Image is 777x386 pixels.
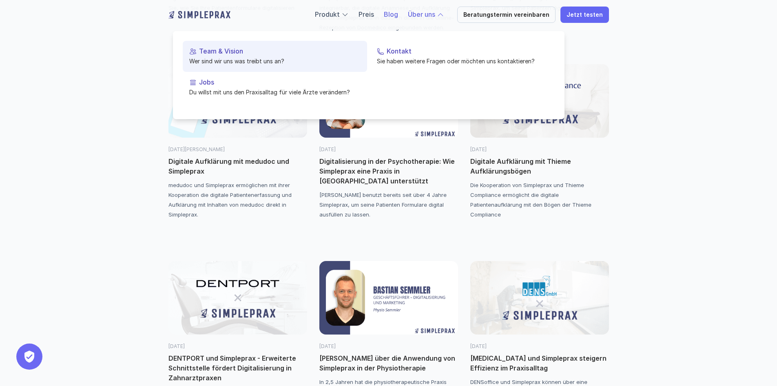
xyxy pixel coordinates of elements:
p: Digitale Aufklärung mit Thieme Aufklärungsbögen [470,156,609,176]
a: [DATE]Digitale Aufklärung mit Thieme AufklärungsbögenDie Kooperation von Simpleprax und Thieme Co... [470,64,609,219]
p: Jetzt testen [567,11,603,18]
p: medudoc und Simpleprax ermöglichen mit ihrer Kooperation die digitale Patientenerfassung und Aufk... [168,180,307,219]
p: [PERSON_NAME] benutzt bereits seit über 4 Jahre Simpleprax, um seine Patienten Formulare digital ... [319,190,458,219]
a: Beratungstermin vereinbaren [457,7,556,23]
a: JobsDu willst mit uns den Praxisalltag für viele Ärzte verändern? [183,72,367,103]
a: [DATE][PERSON_NAME]Digitale Aufklärung mit medudoc und Simplepraxmedudoc und Simpleprax ermöglich... [168,64,307,219]
p: [DATE] [319,343,458,350]
p: Digitale Aufklärung mit medudoc und Simpleprax [168,156,307,176]
p: [PERSON_NAME] über die Anwendung von Simpleprax in der Physiotherapie [319,353,458,373]
a: Produkt [315,10,340,18]
p: [DATE] [319,146,458,153]
img: Dens x Simpleprax [470,261,609,335]
p: DENTPORT und Simpleprax - Erweiterte Schnittstelle fördert Digitalisierung in Zahnarztpraxen [168,353,307,383]
p: [DATE] [168,343,307,350]
a: Blog [384,10,398,18]
p: Wer sind wir uns was treibt uns an? [189,57,361,65]
p: [DATE] [470,146,609,153]
p: [DATE][PERSON_NAME] [168,146,307,153]
p: Digitalisierung in der Psychotherapie: Wie Simpleprax eine Praxis in [GEOGRAPHIC_DATA] unterstützt [319,156,458,186]
a: [DATE]Digitalisierung in der Psychotherapie: Wie Simpleprax eine Praxis in [GEOGRAPHIC_DATA] unte... [319,64,458,219]
p: Kontakt [387,47,548,55]
p: Team & Vision [199,47,361,55]
p: Die Kooperation von Simpleprax und Thieme Compliance ermöglicht die digitale Patientenaufklärung ... [470,180,609,219]
a: KontaktSie haben weitere Fragen oder möchten uns kontaktieren? [370,41,555,72]
p: Du willst mit uns den Praxisalltag für viele Ärzte verändern? [189,88,361,96]
p: Beratungstermin vereinbaren [463,11,549,18]
p: Jobs [199,78,361,86]
a: Team & VisionWer sind wir uns was treibt uns an? [183,41,367,72]
a: Jetzt testen [560,7,609,23]
p: [MEDICAL_DATA] und Simpleprax steigern Effizienz im Praxisalltag [470,353,609,373]
p: [DATE] [470,343,609,350]
a: Preis [359,10,374,18]
p: Sie haben weitere Fragen oder möchten uns kontaktieren? [377,57,548,65]
a: Über uns [408,10,435,18]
